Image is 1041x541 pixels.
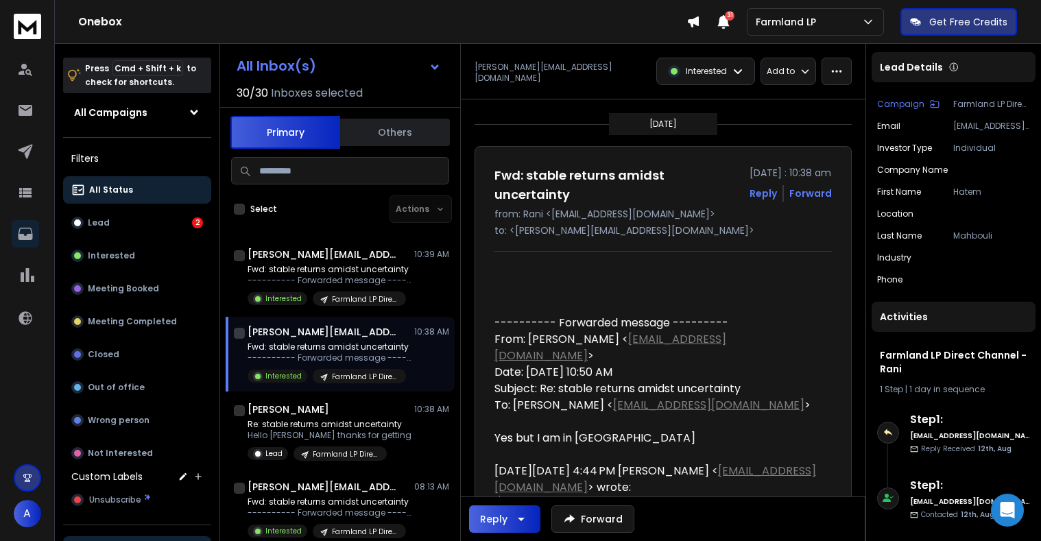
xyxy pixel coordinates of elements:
[877,99,924,110] p: Campaign
[112,60,183,76] span: Cmd + Shift + k
[872,302,1036,332] div: Activities
[909,383,985,395] span: 1 day in sequence
[248,341,412,352] p: Fwd: stable returns amidst uncertainty
[494,381,821,397] div: Subject: Re: stable returns amidst uncertainty
[237,59,316,73] h1: All Inbox(s)
[877,208,913,219] p: location
[877,143,932,154] p: Investor Type
[63,209,211,237] button: Lead2
[494,364,821,381] div: Date: [DATE] 10:50 AM
[332,294,398,304] p: Farmland LP Direct Channel - Rani
[192,217,203,228] div: 2
[494,315,821,331] div: ---------- Forwarded message ---------
[88,382,145,393] p: Out of office
[494,397,821,413] div: To: [PERSON_NAME] < >
[789,187,832,200] div: Forward
[248,402,329,416] h1: [PERSON_NAME]
[961,509,994,520] span: 12th, Aug
[88,217,110,228] p: Lead
[88,415,149,426] p: Wrong person
[494,463,821,496] div: [DATE][DATE] 4:44 PM [PERSON_NAME] < > wrote:
[85,62,196,89] p: Press to check for shortcuts.
[494,463,816,495] a: [EMAIL_ADDRESS][DOMAIN_NAME]
[332,372,398,382] p: Farmland LP Direct Channel - Rani
[877,274,902,285] p: Phone
[880,60,943,74] p: Lead Details
[89,184,133,195] p: All Status
[469,505,540,533] button: Reply
[880,383,903,395] span: 1 Step
[767,66,795,77] p: Add to
[88,283,159,294] p: Meeting Booked
[248,480,398,494] h1: [PERSON_NAME][EMAIL_ADDRESS][DOMAIN_NAME]
[63,308,211,335] button: Meeting Completed
[921,509,994,520] p: Contacted
[250,204,277,215] label: Select
[63,407,211,434] button: Wrong person
[248,325,398,339] h1: [PERSON_NAME][EMAIL_ADDRESS][DOMAIN_NAME]
[89,494,141,505] span: Unsubscribe
[877,121,900,132] p: Email
[248,419,411,430] p: Re: stable returns amidst uncertainty
[480,512,507,526] div: Reply
[877,230,922,241] p: Last Name
[14,500,41,527] button: A
[494,430,821,446] div: Yes but I am in [GEOGRAPHIC_DATA]
[88,250,135,261] p: Interested
[877,165,948,176] p: Company Name
[750,166,832,180] p: [DATE] : 10:38 am
[921,444,1012,454] p: Reply Received
[226,52,452,80] button: All Inbox(s)
[248,248,398,261] h1: [PERSON_NAME][EMAIL_ADDRESS][DOMAIN_NAME]
[14,14,41,39] img: logo
[686,66,727,77] p: Interested
[248,352,412,363] p: ---------- Forwarded message --------- From: Hatem
[248,507,412,518] p: ---------- Forwarded message --------- From: [PERSON_NAME]
[71,470,143,483] h3: Custom Labels
[63,149,211,168] h3: Filters
[953,230,1030,241] p: Mahbouli
[332,527,398,537] p: Farmland LP Direct Channel - Rani
[494,224,832,237] p: to: <[PERSON_NAME][EMAIL_ADDRESS][DOMAIN_NAME]>
[877,99,940,110] button: Campaign
[88,349,119,360] p: Closed
[63,374,211,401] button: Out of office
[63,176,211,204] button: All Status
[756,15,822,29] p: Farmland LP
[494,207,832,221] p: from: Rani <[EMAIL_ADDRESS][DOMAIN_NAME]>
[953,143,1030,154] p: Individual
[551,505,634,533] button: Forward
[910,477,1030,494] h6: Step 1 :
[725,11,734,21] span: 31
[313,449,379,459] p: Farmland LP Direct Channel - Rani
[63,99,211,126] button: All Campaigns
[494,166,741,204] h1: Fwd: stable returns amidst uncertainty
[265,371,302,381] p: Interested
[63,486,211,514] button: Unsubscribe
[88,448,153,459] p: Not Interested
[248,275,412,286] p: ---------- Forwarded message --------- From: [PERSON_NAME]
[750,187,777,200] button: Reply
[649,119,677,130] p: [DATE]
[910,411,1030,428] h6: Step 1 :
[991,494,1024,527] div: Open Intercom Messenger
[237,85,268,101] span: 30 / 30
[910,431,1030,441] h6: [EMAIL_ADDRESS][DOMAIN_NAME]
[78,14,686,30] h1: Onebox
[877,187,921,197] p: First Name
[877,252,911,263] p: industry
[248,430,411,441] p: Hello [PERSON_NAME] thanks for getting
[340,117,450,147] button: Others
[63,440,211,467] button: Not Interested
[88,316,177,327] p: Meeting Completed
[494,331,821,364] div: From: [PERSON_NAME] < >
[953,121,1030,132] p: [EMAIL_ADDRESS][DOMAIN_NAME]
[248,264,412,275] p: Fwd: stable returns amidst uncertainty
[880,384,1027,395] div: |
[880,348,1027,376] h1: Farmland LP Direct Channel - Rani
[910,496,1030,507] h6: [EMAIL_ADDRESS][DOMAIN_NAME]
[506,496,821,512] div: Hi Hatem,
